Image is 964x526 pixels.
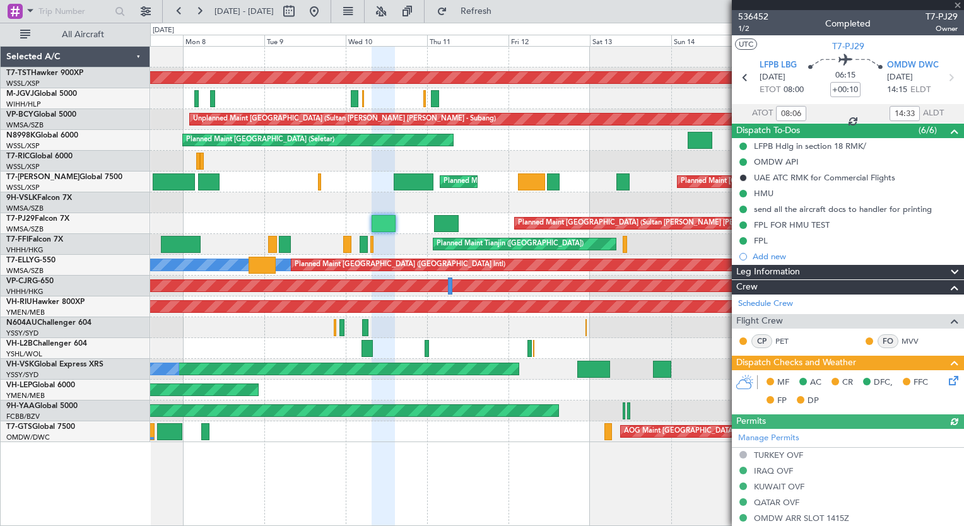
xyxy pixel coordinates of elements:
[590,35,671,46] div: Sat 13
[6,340,87,348] a: VH-L2BChallenger 604
[6,90,77,98] a: M-JGVJGlobal 5000
[6,298,85,306] a: VH-RIUHawker 800XP
[738,10,768,23] span: 536452
[6,319,37,327] span: N604AU
[295,255,505,274] div: Planned Maint [GEOGRAPHIC_DATA] ([GEOGRAPHIC_DATA] Intl)
[736,124,800,138] span: Dispatch To-Dos
[6,278,54,285] a: VP-CJRG-650
[874,377,893,389] span: DFC,
[754,156,799,167] div: OMDW API
[777,377,789,389] span: MF
[6,257,56,264] a: T7-ELLYG-550
[6,361,34,368] span: VH-VSK
[6,215,35,223] span: T7-PJ29
[6,382,32,389] span: VH-LEP
[842,377,853,389] span: CR
[738,23,768,34] span: 1/2
[6,382,75,389] a: VH-LEPGlobal 6000
[450,7,503,16] span: Refresh
[760,59,797,72] span: LFPB LBG
[754,235,768,246] div: FPL
[518,214,812,233] div: Planned Maint [GEOGRAPHIC_DATA] (Sultan [PERSON_NAME] [PERSON_NAME] - Subang)
[754,204,932,214] div: send all the aircraft docs to handler for printing
[6,236,28,243] span: T7-FFI
[6,245,44,255] a: VHHH/HKG
[431,1,507,21] button: Refresh
[775,336,804,347] a: PET
[760,84,780,96] span: ETOT
[810,377,821,389] span: AC
[6,141,40,151] a: WSSL/XSP
[777,395,787,407] span: FP
[6,153,73,160] a: T7-RICGlobal 6000
[878,334,898,348] div: FO
[887,84,907,96] span: 14:15
[444,172,568,191] div: Planned Maint Dubai (Al Maktoum Intl)
[681,172,829,191] div: Planned Maint [GEOGRAPHIC_DATA] (Seletar)
[808,395,819,407] span: DP
[6,69,83,77] a: T7-TSTHawker 900XP
[736,356,856,370] span: Dispatch Checks and Weather
[6,215,69,223] a: T7-PJ29Falcon 7X
[825,17,871,30] div: Completed
[427,35,508,46] div: Thu 11
[6,100,41,109] a: WIHH/HLP
[6,90,34,98] span: M-JGVJ
[6,423,32,431] span: T7-GTS
[736,265,800,279] span: Leg Information
[6,308,45,317] a: YMEN/MEB
[6,391,45,400] a: YMEN/MEB
[914,377,928,389] span: FFC
[736,280,758,295] span: Crew
[38,2,111,21] input: Trip Number
[6,349,42,359] a: YSHL/WOL
[215,6,274,17] span: [DATE] - [DATE]
[887,59,939,72] span: OMDW DWC
[6,319,91,327] a: N604AUChallenger 604
[6,298,32,306] span: VH-RIU
[6,266,44,276] a: WMSA/SZB
[264,35,346,46] div: Tue 9
[6,162,40,172] a: WSSL/XSP
[902,336,930,347] a: MVV
[751,334,772,348] div: CP
[754,172,895,183] div: UAE ATC RMK for Commercial Flights
[346,35,427,46] div: Wed 10
[6,173,79,181] span: T7-[PERSON_NAME]
[6,111,76,119] a: VP-BCYGlobal 5000
[736,314,783,329] span: Flight Crew
[754,219,830,230] div: FPL FOR HMU TEST
[6,412,40,421] a: FCBB/BZV
[6,194,72,202] a: 9H-VSLKFalcon 7X
[735,38,757,50] button: UTC
[6,153,30,160] span: T7-RIC
[33,30,133,39] span: All Aircraft
[6,329,38,338] a: YSSY/SYD
[6,69,31,77] span: T7-TST
[508,35,590,46] div: Fri 12
[6,257,34,264] span: T7-ELLY
[887,71,913,84] span: [DATE]
[6,132,35,139] span: N8998K
[6,132,78,139] a: N8998KGlobal 6000
[6,402,78,410] a: 9H-YAAGlobal 5000
[186,131,334,149] div: Planned Maint [GEOGRAPHIC_DATA] (Seletar)
[153,25,174,36] div: [DATE]
[6,433,50,442] a: OMDW/DWC
[738,298,793,310] a: Schedule Crew
[6,173,122,181] a: T7-[PERSON_NAME]Global 7500
[754,141,866,151] div: LFPB Hdlg in section 18 RMK/
[6,194,37,202] span: 9H-VSLK
[926,23,958,34] span: Owner
[760,71,785,84] span: [DATE]
[183,35,264,46] div: Mon 8
[6,278,32,285] span: VP-CJR
[437,235,584,254] div: Planned Maint Tianjin ([GEOGRAPHIC_DATA])
[6,370,38,380] a: YSSY/SYD
[6,120,44,130] a: WMSA/SZB
[6,340,33,348] span: VH-L2B
[835,69,855,82] span: 06:15
[6,423,75,431] a: T7-GTSGlobal 7500
[910,84,931,96] span: ELDT
[6,183,40,192] a: WSSL/XSP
